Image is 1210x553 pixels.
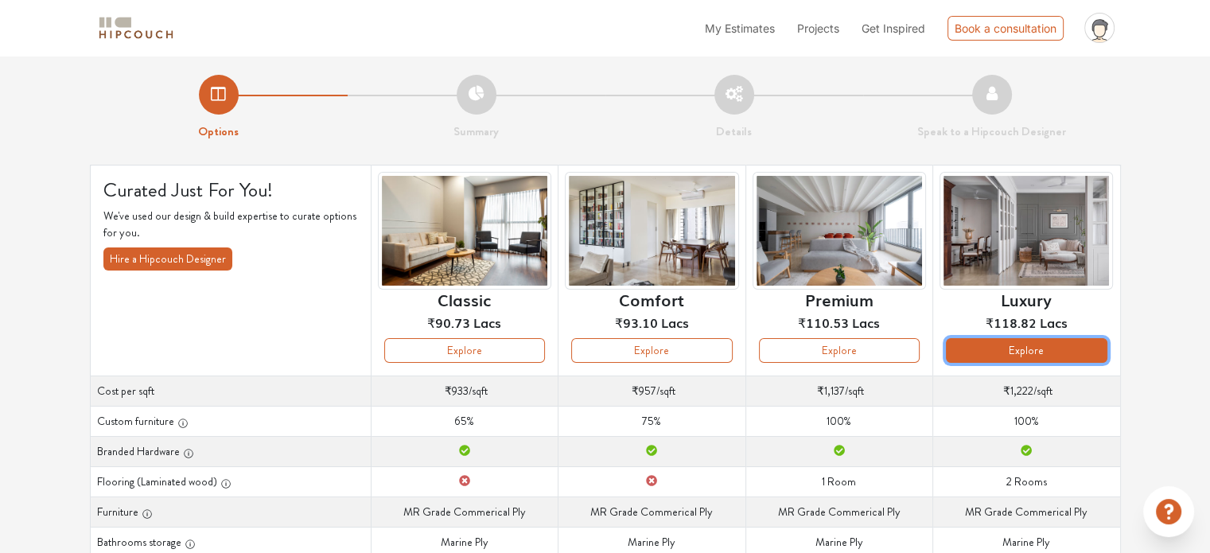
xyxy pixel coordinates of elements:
[90,466,371,497] th: Flooring (Laminated wood)
[745,406,932,436] td: 100%
[1001,290,1052,309] h6: Luxury
[103,178,358,202] h4: Curated Just For You!
[438,290,491,309] h6: Classic
[453,123,499,140] strong: Summary
[558,376,745,406] td: /sqft
[745,376,932,406] td: /sqft
[1040,313,1068,332] span: Lacs
[705,21,775,35] span: My Estimates
[90,376,371,406] th: Cost per sqft
[473,313,501,332] span: Lacs
[745,466,932,497] td: 1 Room
[917,123,1066,140] strong: Speak to a Hipcouch Designer
[427,313,470,332] span: ₹90.73
[947,16,1064,41] div: Book a consultation
[716,123,752,140] strong: Details
[805,290,873,309] h6: Premium
[615,313,658,332] span: ₹93.10
[371,376,558,406] td: /sqft
[96,14,176,42] img: logo-horizontal.svg
[103,247,232,271] button: Hire a Hipcouch Designer
[384,338,545,363] button: Explore
[986,313,1037,332] span: ₹118.82
[90,497,371,527] th: Furniture
[817,383,845,399] span: ₹1,137
[745,497,932,527] td: MR Grade Commerical Ply
[933,497,1120,527] td: MR Grade Commerical Ply
[571,338,732,363] button: Explore
[759,338,920,363] button: Explore
[371,406,558,436] td: 65%
[445,383,469,399] span: ₹933
[661,313,689,332] span: Lacs
[852,313,880,332] span: Lacs
[946,338,1107,363] button: Explore
[797,21,839,35] span: Projects
[940,172,1113,290] img: header-preview
[558,497,745,527] td: MR Grade Commerical Ply
[558,406,745,436] td: 75%
[798,313,849,332] span: ₹110.53
[378,172,551,290] img: header-preview
[198,123,239,140] strong: Options
[933,466,1120,497] td: 2 Rooms
[103,208,358,241] p: We've used our design & build expertise to curate options for you.
[371,497,558,527] td: MR Grade Commerical Ply
[90,406,371,436] th: Custom furniture
[632,383,656,399] span: ₹957
[933,376,1120,406] td: /sqft
[753,172,926,290] img: header-preview
[862,21,925,35] span: Get Inspired
[619,290,684,309] h6: Comfort
[933,406,1120,436] td: 100%
[96,10,176,46] span: logo-horizontal.svg
[565,172,738,290] img: header-preview
[1003,383,1033,399] span: ₹1,222
[90,436,371,466] th: Branded Hardware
